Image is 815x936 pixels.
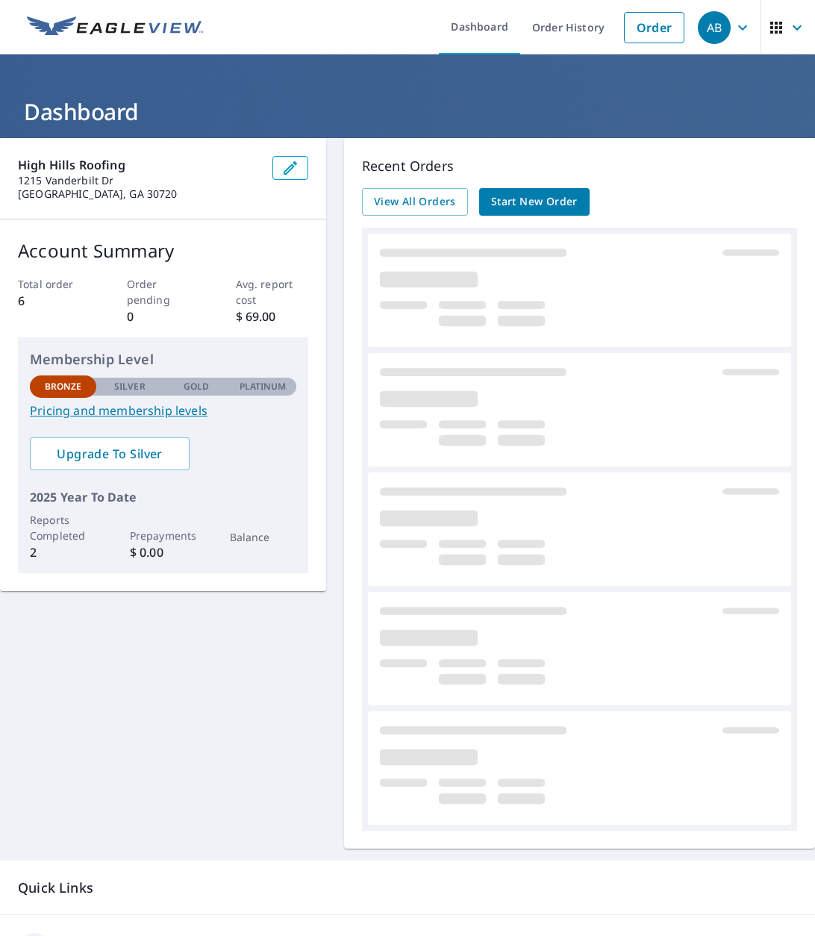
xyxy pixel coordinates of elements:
img: EV Logo [27,16,203,39]
a: Upgrade To Silver [30,437,190,470]
p: Silver [114,380,146,393]
h1: Dashboard [18,96,797,127]
p: Account Summary [18,237,308,264]
p: 2 [30,543,96,561]
p: Total order [18,276,90,292]
a: Order [624,12,684,43]
p: High Hills Roofing [18,156,260,174]
p: Order pending [127,276,199,308]
p: Membership Level [30,349,296,369]
p: $ 69.00 [236,308,308,325]
p: Prepayments [130,528,196,543]
p: Quick Links [18,879,797,897]
p: 6 [18,292,90,310]
span: View All Orders [374,193,456,211]
p: [GEOGRAPHIC_DATA], GA 30720 [18,187,260,201]
p: 0 [127,308,199,325]
p: Platinum [240,380,287,393]
span: Upgrade To Silver [42,446,178,462]
p: Recent Orders [362,156,797,176]
a: View All Orders [362,188,468,216]
p: $ 0.00 [130,543,196,561]
a: Start New Order [479,188,590,216]
p: Avg. report cost [236,276,308,308]
p: Balance [230,529,296,545]
p: Gold [184,380,209,393]
p: Reports Completed [30,512,96,543]
a: Pricing and membership levels [30,402,296,419]
span: Start New Order [491,193,578,211]
p: Bronze [45,380,82,393]
p: 1215 Vanderbilt Dr [18,174,260,187]
p: 2025 Year To Date [30,488,296,506]
div: AB [698,11,731,44]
